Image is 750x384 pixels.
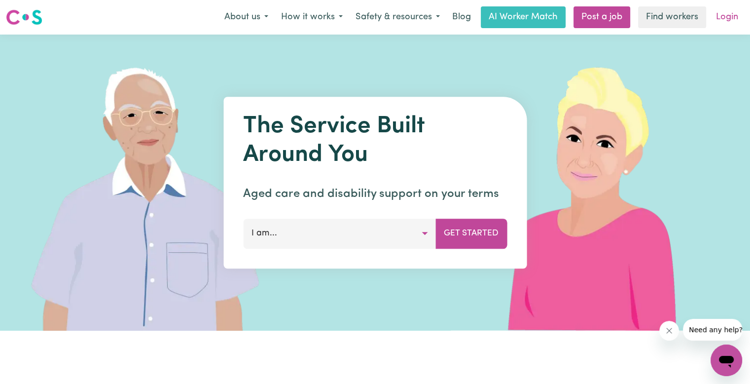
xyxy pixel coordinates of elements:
button: About us [218,7,275,28]
a: Find workers [638,6,706,28]
a: Post a job [573,6,630,28]
a: Login [710,6,744,28]
iframe: Message from company [683,319,742,341]
iframe: Button to launch messaging window [711,345,742,376]
button: Safety & resources [349,7,446,28]
button: Get Started [435,219,507,248]
a: AI Worker Match [481,6,566,28]
button: How it works [275,7,349,28]
p: Aged care and disability support on your terms [243,185,507,203]
img: Careseekers logo [6,8,42,26]
a: Careseekers logo [6,6,42,29]
button: I am... [243,219,436,248]
span: Need any help? [6,7,60,15]
h1: The Service Built Around You [243,113,507,169]
iframe: Close message [659,321,679,341]
a: Blog [446,6,477,28]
